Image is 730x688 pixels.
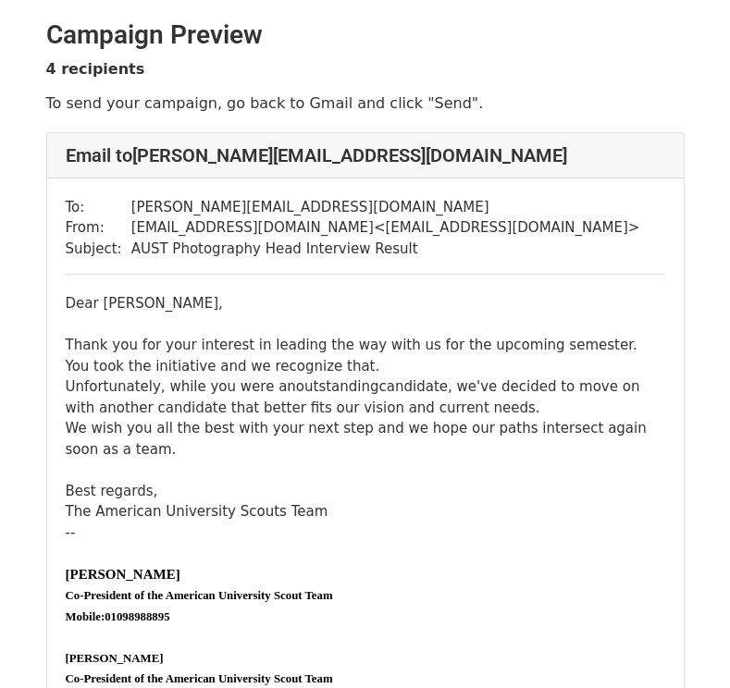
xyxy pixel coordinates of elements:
span: outstanding [296,378,379,395]
strong: 4 recipients [46,60,145,78]
h2: Campaign Preview [46,19,685,51]
div: Thank you for your interest in leading the way with us for the upcoming semester. You took the in... [66,335,665,460]
td: AUST Photography Head Interview Result [131,239,640,260]
td: [PERSON_NAME][EMAIL_ADDRESS][DOMAIN_NAME] [131,197,640,218]
td: Subject: [66,239,131,260]
span: Co-President of the American University Scout Team [66,672,333,685]
td: From: [66,217,131,239]
div: The American University Scouts Team [66,501,665,522]
h4: Email to [PERSON_NAME][EMAIL_ADDRESS][DOMAIN_NAME] [66,144,665,166]
b: Mobile: [66,610,105,623]
b: 01098988895 [105,610,169,623]
td: [EMAIL_ADDRESS][DOMAIN_NAME] < [EMAIL_ADDRESS][DOMAIN_NAME] > [131,217,640,239]
b: [PERSON_NAME] [66,652,164,665]
b: [PERSON_NAME] [66,567,180,582]
td: To: [66,197,131,218]
div: Best regards, [66,481,665,502]
div: -- [66,522,665,544]
span: Co-President of the American University Scout Team [66,589,333,602]
div: Dear [PERSON_NAME], [66,293,665,335]
p: To send your campaign, go back to Gmail and click "Send". [46,93,685,113]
